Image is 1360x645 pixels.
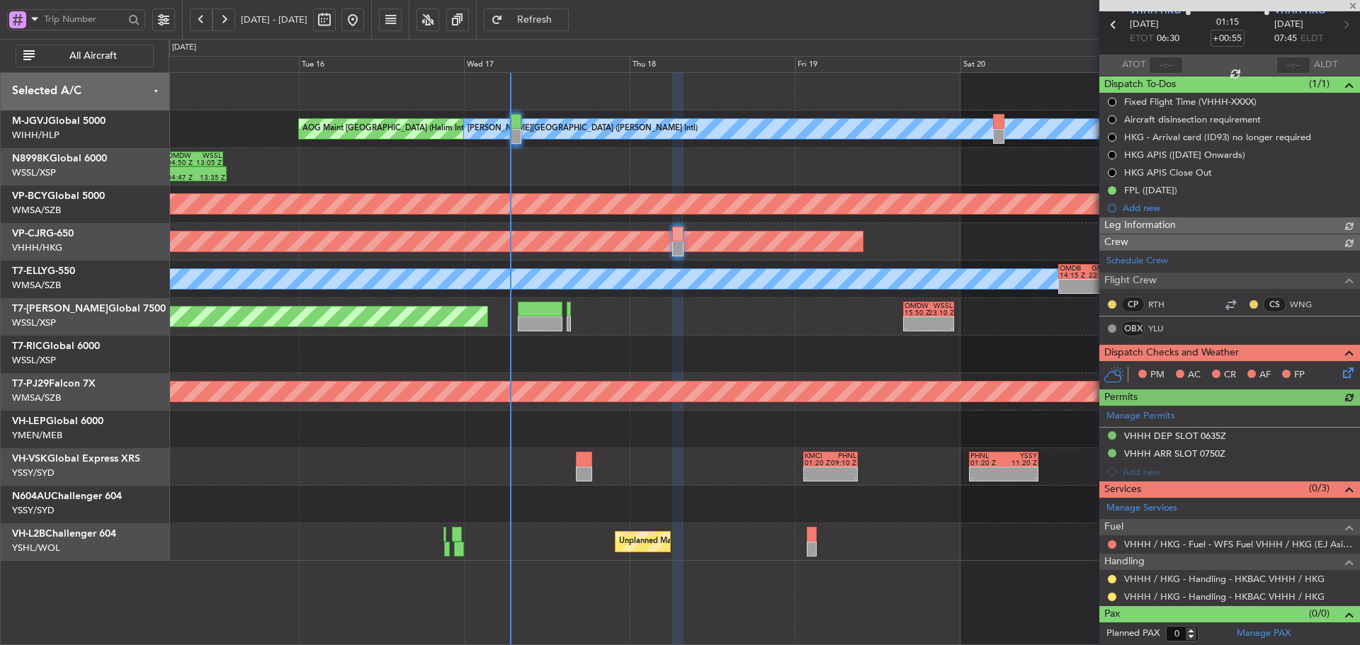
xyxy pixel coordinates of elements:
div: 11:20 Z [1004,460,1037,467]
div: 01:20 Z [970,460,1004,467]
a: VP-BCYGlobal 5000 [12,191,105,201]
a: M-JGVJGlobal 5000 [12,116,106,126]
a: VH-L2BChallenger 604 [12,529,116,539]
div: - [970,474,1004,481]
span: Handling [1104,554,1145,570]
span: VH-VSK [12,454,47,464]
div: Tue 16 [299,56,465,73]
span: VH-L2B [12,529,45,539]
span: VP-CJR [12,229,46,239]
div: FPL ([DATE]) [1124,184,1177,196]
span: Dispatch Checks and Weather [1104,345,1239,361]
div: YSSY [1004,452,1037,460]
a: VHHH/HKG [12,241,62,254]
a: VHHH / HKG - Handling - HKBAC VHHH / HKG [1124,590,1325,603]
div: 09:10 Z [831,460,856,467]
div: OMDB [1060,265,1087,272]
input: Trip Number [44,8,124,30]
span: [DATE] - [DATE] [241,13,307,26]
span: CR [1224,368,1236,382]
span: Refresh [506,15,564,25]
span: T7-PJ29 [12,379,49,389]
div: PHNL [970,452,1004,460]
span: 01:15 [1216,16,1239,30]
div: Thu 18 [630,56,795,73]
label: Planned PAX [1106,627,1160,641]
span: VH-LEP [12,416,46,426]
div: 01:20 Z [805,460,830,467]
a: WSSL/XSP [12,166,56,179]
span: ETOT [1130,32,1153,46]
button: Refresh [484,8,569,31]
span: ATOT [1122,58,1145,72]
a: YMEN/MEB [12,429,62,442]
div: WSSL [195,152,222,159]
a: WMSA/SZB [12,204,61,217]
span: FP [1294,368,1305,382]
div: - [1087,287,1114,294]
span: T7-[PERSON_NAME] [12,304,108,314]
div: Sat 20 [960,56,1126,73]
span: 06:30 [1157,32,1179,46]
div: Aircraft disinsection requirement [1124,113,1261,125]
span: PM [1150,368,1164,382]
span: N604AU [12,491,51,501]
div: HKG APIS ([DATE] Onwards) [1124,149,1245,161]
a: Manage Services [1106,501,1177,515]
div: 04:47 Z [167,174,196,181]
a: WMSA/SZB [12,279,61,292]
div: 04:50 Z [167,159,194,166]
a: VH-LEPGlobal 6000 [12,416,103,426]
span: Fuel [1104,519,1123,535]
div: [DATE] [172,42,196,54]
div: OMDW [905,302,929,309]
span: (0/0) [1309,606,1330,621]
a: YSHL/WOL [12,542,60,554]
span: N8998K [12,154,50,164]
div: - [929,324,953,331]
span: Pax [1104,606,1120,622]
span: (1/1) [1309,76,1330,91]
div: [PERSON_NAME][GEOGRAPHIC_DATA] ([PERSON_NAME] Intl) [467,118,698,139]
div: - [905,324,929,331]
span: T7-RIC [12,341,42,351]
span: 07:45 [1274,32,1297,46]
div: WSSL [929,302,953,309]
div: - [1060,287,1087,294]
div: 22:35 Z [1087,272,1114,279]
span: VP-BCY [12,191,47,201]
span: Services [1104,481,1141,498]
div: - [831,474,856,481]
div: Fri 19 [795,56,960,73]
a: T7-PJ29Falcon 7X [12,379,96,389]
a: N8998KGlobal 6000 [12,154,107,164]
a: N604AUChallenger 604 [12,491,122,501]
a: VHHH / HKG - Handling - HKBAC VHHH / HKG [1124,573,1325,585]
a: WIHH/HLP [12,129,59,142]
a: WSSL/XSP [12,354,56,367]
span: AF [1259,368,1271,382]
a: YSSY/SYD [12,467,55,479]
div: - [805,474,830,481]
div: Fixed Flight Time (VHHH-XXXX) [1124,96,1257,108]
a: WSSL/XSP [12,316,56,329]
div: AOG Maint [GEOGRAPHIC_DATA] (Halim Intl) [302,118,468,139]
div: 23:10 Z [929,309,953,316]
span: VHHH HKG [1130,4,1181,18]
div: HKG - Arrival card (ID93) no longer required [1124,131,1311,143]
span: AC [1188,368,1201,382]
a: YSSY/SYD [12,504,55,517]
div: HKG APIS Close Out [1124,166,1212,178]
a: T7-RICGlobal 6000 [12,341,100,351]
div: 13:35 Z [196,174,225,181]
a: VHHH / HKG - Fuel - WFS Fuel VHHH / HKG (EJ Asia Only) [1124,538,1353,550]
span: ALDT [1314,58,1337,72]
div: Mon 15 [133,56,299,73]
button: All Aircraft [16,45,154,67]
div: OMDW [167,152,194,159]
div: Wed 17 [464,56,630,73]
div: PHNL [831,452,856,460]
span: ELDT [1300,32,1323,46]
a: T7-ELLYG-550 [12,266,75,276]
a: VP-CJRG-650 [12,229,74,239]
